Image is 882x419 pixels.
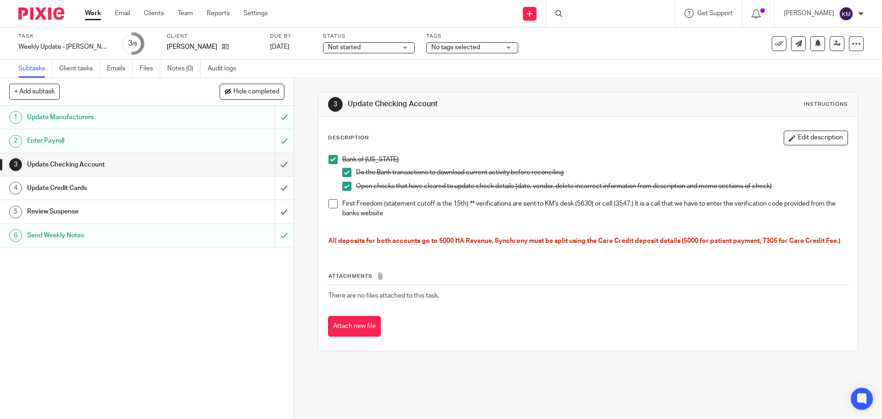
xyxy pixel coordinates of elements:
div: Weekly Update - McGlothlin [18,42,110,52]
div: 3 [9,158,22,171]
label: Due by [270,33,311,40]
h1: Send Weekly Notes [27,229,186,242]
label: Task [18,33,110,40]
h1: Update Manufacturers [27,110,186,124]
div: 2 [9,135,22,148]
a: Team [178,9,193,18]
p: Open checks that have cleared to update check details (date, vendor, delete incorrect information... [356,182,847,191]
p: Description [328,134,369,142]
button: + Add subtask [9,84,60,99]
div: 1 [9,111,22,124]
p: Bank of [US_STATE] [342,155,847,164]
button: Hide completed [220,84,284,99]
span: Not started [328,44,361,51]
span: Attachments [328,274,373,279]
p: First Freedom (statement cutoff is the 15th) ** verifications are sent to KM's desk (5630) or cel... [342,199,847,218]
a: Settings [243,9,268,18]
img: Pixie [18,7,64,20]
div: Weekly Update - [PERSON_NAME] [18,42,110,52]
a: Audit logs [208,60,243,78]
a: Work [85,9,101,18]
h1: Enter Payroll [27,134,186,148]
div: 4 [9,182,22,195]
h1: Update Checking Account [348,99,608,109]
p: Do the Bank transactions to download current activity before reconciling [356,168,847,177]
a: Emails [107,60,133,78]
span: There are no files attached to this task. [328,293,439,299]
h1: Update Checking Account [27,158,186,172]
div: 6 [9,229,22,242]
div: Instructions [804,101,848,108]
label: Status [323,33,415,40]
a: Files [140,60,160,78]
span: All deposits for both accounts go to 5000 HA Revenue, Synchrony must be split using the Care Cred... [328,238,840,244]
span: Get Support [697,10,733,17]
button: Edit description [784,131,848,145]
label: Tags [426,33,518,40]
h1: Update Credit Cards [27,181,186,195]
p: [PERSON_NAME] [784,9,834,18]
h1: Review Suspense [27,205,186,218]
p: [PERSON_NAME] [167,42,217,52]
a: Email [115,9,130,18]
div: 5 [9,206,22,218]
a: Client tasks [59,60,100,78]
span: [DATE] [270,44,289,50]
a: Reports [207,9,230,18]
div: 3 [128,38,137,49]
button: Attach new file [328,316,381,337]
small: /6 [132,41,137,46]
span: Hide completed [233,88,279,96]
div: 3 [328,97,343,112]
a: Clients [144,9,164,18]
img: svg%3E [839,6,854,21]
label: Client [167,33,259,40]
a: Notes (0) [167,60,201,78]
span: No tags selected [431,44,480,51]
a: Subtasks [18,60,52,78]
